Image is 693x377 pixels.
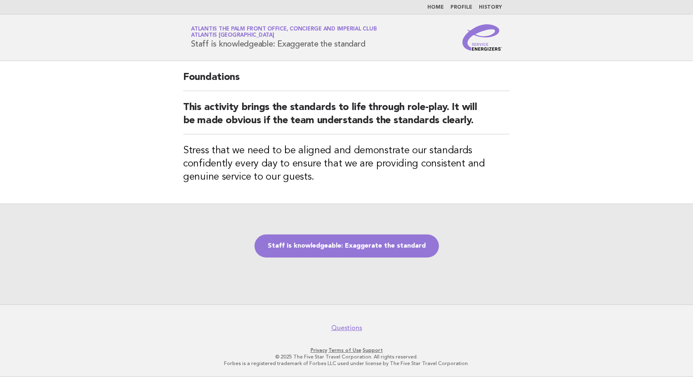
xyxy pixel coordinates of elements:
span: Atlantis [GEOGRAPHIC_DATA] [191,33,274,38]
h1: Staff is knowledgeable: Exaggerate the standard [191,27,377,48]
h2: Foundations [183,71,510,91]
a: Profile [450,5,472,10]
a: Home [427,5,444,10]
a: Questions [331,324,362,332]
a: Support [363,347,383,353]
h2: This activity brings the standards to life through role-play. It will be made obvious if the team... [183,101,510,134]
a: Atlantis The Palm Front Office, Concierge and Imperial ClubAtlantis [GEOGRAPHIC_DATA] [191,26,377,38]
a: Staff is knowledgeable: Exaggerate the standard [255,234,439,258]
h3: Stress that we need to be aligned and demonstrate our standards confidently every day to ensure t... [183,144,510,184]
p: · · [94,347,599,354]
a: Privacy [311,347,327,353]
a: History [479,5,502,10]
a: Terms of Use [328,347,361,353]
p: Forbes is a registered trademark of Forbes LLC used under license by The Five Star Travel Corpora... [94,360,599,367]
p: © 2025 The Five Star Travel Corporation. All rights reserved. [94,354,599,360]
img: Service Energizers [462,24,502,51]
